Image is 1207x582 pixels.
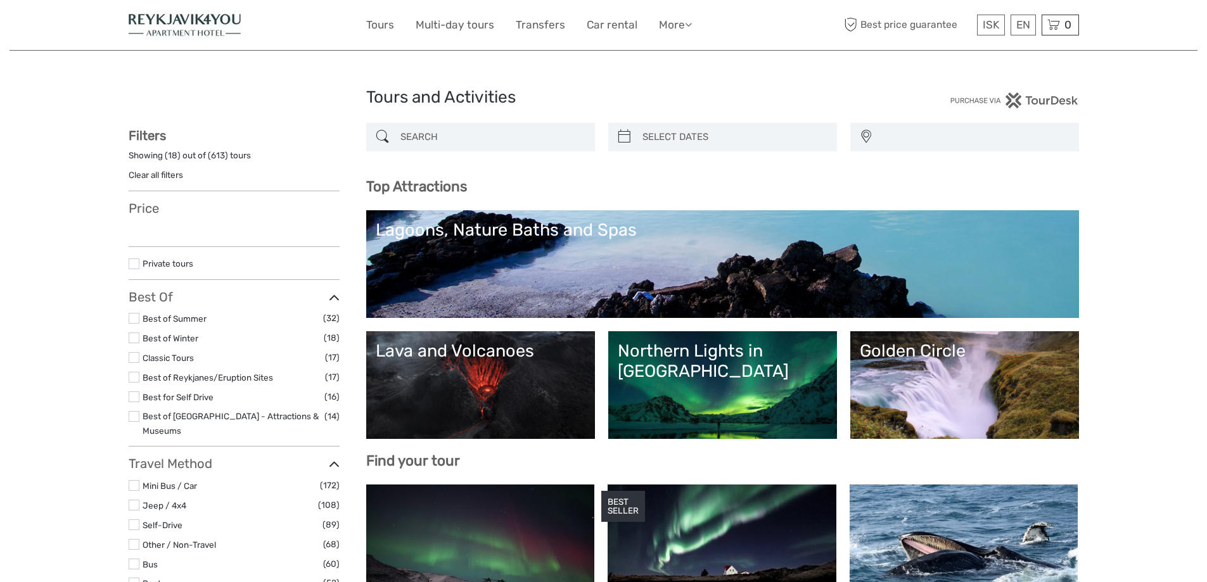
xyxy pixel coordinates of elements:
[129,149,340,169] div: Showing ( ) out of ( ) tours
[168,149,177,161] label: 18
[376,220,1070,308] a: Lagoons, Nature Baths and Spas
[395,126,589,148] input: SEARCH
[323,517,340,532] span: (89)
[143,353,194,363] a: Classic Tours
[143,559,158,569] a: Bus
[323,311,340,326] span: (32)
[143,411,319,436] a: Best of [GEOGRAPHIC_DATA] - Attractions & Museums
[325,350,340,365] span: (17)
[318,498,340,512] span: (108)
[143,392,214,402] a: Best for Self Drive
[618,341,827,382] div: Northern Lights in [GEOGRAPHIC_DATA]
[1063,18,1073,31] span: 0
[129,170,183,180] a: Clear all filters
[211,149,225,161] label: 613
[366,87,841,108] h1: Tours and Activities
[841,15,974,35] span: Best price guarantee
[129,128,166,143] strong: Filters
[143,520,182,530] a: Self-Drive
[516,16,565,34] a: Transfers
[143,540,216,550] a: Other / Non-Travel
[860,341,1070,429] a: Golden Circle
[323,537,340,552] span: (68)
[618,341,827,429] a: Northern Lights in [GEOGRAPHIC_DATA]
[129,9,241,41] img: 6-361f32cd-14e7-48eb-9e68-625e5797bc9e_logo_small.jpg
[601,491,645,522] div: BEST SELLER
[376,341,585,429] a: Lava and Volcanoes
[366,178,467,195] b: Top Attractions
[143,481,197,491] a: Mini Bus / Car
[143,372,273,383] a: Best of Reykjanes/Eruption Sites
[324,331,340,345] span: (18)
[637,126,831,148] input: SELECT DATES
[323,557,340,571] span: (60)
[983,18,999,31] span: ISK
[366,452,460,469] b: Find your tour
[416,16,494,34] a: Multi-day tours
[376,220,1070,240] div: Lagoons, Nature Baths and Spas
[324,409,340,424] span: (14)
[143,500,186,510] a: Jeep / 4x4
[587,16,637,34] a: Car rental
[659,16,692,34] a: More
[129,456,340,471] h3: Travel Method
[320,478,340,493] span: (172)
[860,341,1070,361] div: Golden Circle
[366,16,394,34] a: Tours
[950,92,1078,108] img: PurchaseViaTourDesk.png
[376,341,585,361] div: Lava and Volcanoes
[129,289,340,305] h3: Best Of
[1011,15,1036,35] div: EN
[143,333,198,343] a: Best of Winter
[143,258,193,269] a: Private tours
[143,313,207,324] a: Best of Summer
[129,201,340,216] h3: Price
[325,370,340,384] span: (17)
[324,389,340,404] span: (16)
